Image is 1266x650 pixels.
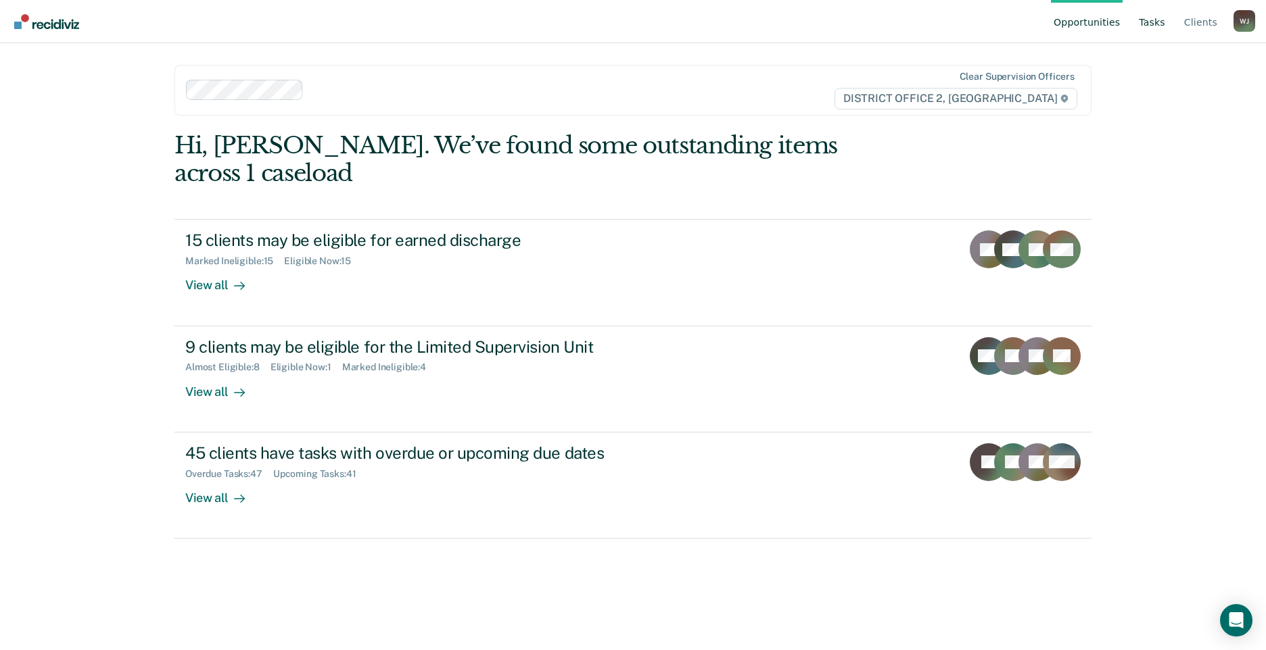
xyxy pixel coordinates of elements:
[960,71,1075,82] div: Clear supervision officers
[185,468,273,480] div: Overdue Tasks : 47
[284,255,362,267] div: Eligible Now : 15
[185,361,271,373] div: Almost Eligible : 8
[273,468,367,480] div: Upcoming Tasks : 41
[1234,10,1255,32] div: W J
[174,219,1092,326] a: 15 clients may be eligible for earned dischargeMarked Ineligible:15Eligible Now:15View all
[185,255,284,267] div: Marked Ineligible : 15
[174,132,908,187] div: Hi, [PERSON_NAME]. We’ve found some outstanding items across 1 caseload
[185,337,660,357] div: 9 clients may be eligible for the Limited Supervision Unit
[185,267,261,293] div: View all
[174,326,1092,432] a: 9 clients may be eligible for the Limited Supervision UnitAlmost Eligible:8Eligible Now:1Marked I...
[174,432,1092,539] a: 45 clients have tasks with overdue or upcoming due datesOverdue Tasks:47Upcoming Tasks:41View all
[835,88,1077,109] span: DISTRICT OFFICE 2, [GEOGRAPHIC_DATA]
[342,361,437,373] div: Marked Ineligible : 4
[1234,10,1255,32] button: Profile dropdown button
[1220,604,1252,636] div: Open Intercom Messenger
[185,443,660,463] div: 45 clients have tasks with overdue or upcoming due dates
[185,230,660,250] div: 15 clients may be eligible for earned discharge
[185,373,261,399] div: View all
[185,479,261,505] div: View all
[271,361,342,373] div: Eligible Now : 1
[14,14,79,29] img: Recidiviz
